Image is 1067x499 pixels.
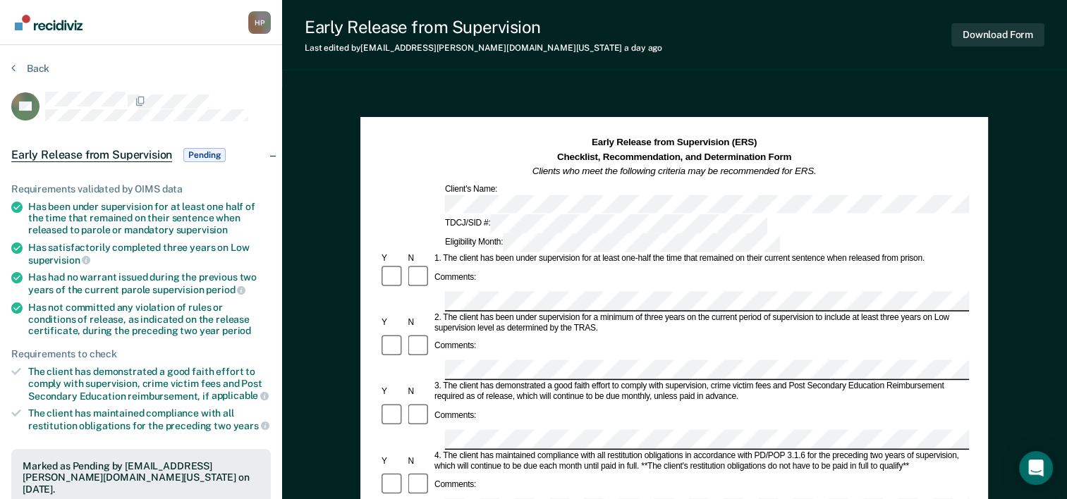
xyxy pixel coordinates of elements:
[23,460,260,495] div: Marked as Pending by [EMAIL_ADDRESS][PERSON_NAME][DOMAIN_NAME][US_STATE] on [DATE].
[233,420,269,431] span: years
[248,11,271,34] button: Profile dropdown button
[432,254,969,264] div: 1. The client has been under supervision for at least one-half the time that remained on their cu...
[406,386,432,397] div: N
[11,183,271,195] div: Requirements validated by OIMS data
[379,317,406,328] div: Y
[379,254,406,264] div: Y
[624,43,662,53] span: a day ago
[28,366,271,402] div: The client has demonstrated a good faith effort to comply with supervision, crime victim fees and...
[432,312,969,333] div: 2. The client has been under supervision for a minimum of three years on the current period of su...
[28,254,90,266] span: supervision
[406,254,432,264] div: N
[28,242,271,266] div: Has satisfactorily completed three years on Low
[11,62,49,75] button: Back
[443,215,769,234] div: TDCJ/SID #:
[28,302,271,337] div: Has not committed any violation of rules or conditions of release, as indicated on the release ce...
[28,201,271,236] div: Has been under supervision for at least one half of the time that remained on their sentence when...
[248,11,271,34] div: H P
[432,410,478,421] div: Comments:
[206,284,245,295] span: period
[379,386,406,397] div: Y
[406,456,432,467] div: N
[305,43,662,53] div: Last edited by [EMAIL_ADDRESS][PERSON_NAME][DOMAIN_NAME][US_STATE]
[432,480,478,491] div: Comments:
[379,456,406,467] div: Y
[11,148,172,162] span: Early Release from Supervision
[432,341,478,352] div: Comments:
[443,233,782,252] div: Eligibility Month:
[212,390,269,401] span: applicable
[432,381,969,402] div: 3. The client has demonstrated a good faith effort to comply with supervision, crime victim fees ...
[592,137,757,148] strong: Early Release from Supervision (ERS)
[176,224,228,235] span: supervision
[305,17,662,37] div: Early Release from Supervision
[432,272,478,283] div: Comments:
[406,317,432,328] div: N
[15,15,83,30] img: Recidiviz
[28,407,271,431] div: The client has maintained compliance with all restitution obligations for the preceding two
[28,271,271,295] div: Has had no warrant issued during the previous two years of the current parole supervision
[557,152,791,162] strong: Checklist, Recommendation, and Determination Form
[222,325,251,336] span: period
[951,23,1044,47] button: Download Form
[183,148,226,162] span: Pending
[1019,451,1053,485] div: Open Intercom Messenger
[11,348,271,360] div: Requirements to check
[432,450,969,472] div: 4. The client has maintained compliance with all restitution obligations in accordance with PD/PO...
[532,166,817,176] em: Clients who meet the following criteria may be recommended for ERS.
